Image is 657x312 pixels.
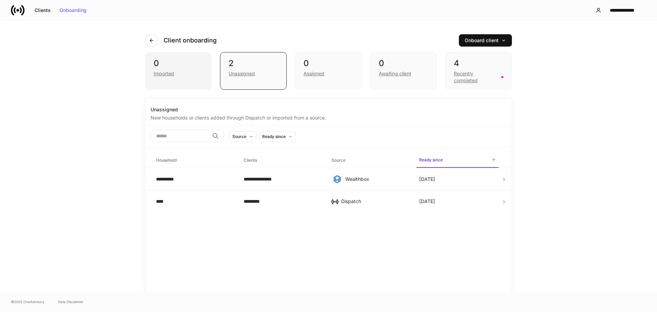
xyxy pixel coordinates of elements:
[370,52,437,90] div: 0Awaiting client
[454,70,497,84] div: Recently completed
[304,70,324,77] div: Assigned
[220,52,287,90] div: 2Unassigned
[419,176,435,183] p: [DATE]
[379,58,428,69] div: 0
[164,36,217,45] h4: Client onboarding
[153,153,235,167] span: Household
[416,153,499,168] span: Ready since
[151,106,506,113] div: Unassigned
[465,38,506,43] div: Onboard client
[329,153,411,167] span: Source
[232,133,246,140] div: Source
[58,299,83,304] a: Data Disclaimer
[156,157,177,163] h6: Household
[459,34,512,47] button: Onboard client
[154,58,203,69] div: 0
[379,70,411,77] div: Awaiting client
[229,58,278,69] div: 2
[151,113,506,121] div: New households or clients added through Dispatch or imported from a source.
[30,5,55,16] button: Clients
[229,131,256,142] button: Source
[419,198,435,205] p: [DATE]
[259,131,296,142] button: Ready since
[35,8,51,13] div: Clients
[241,153,323,167] span: Clients
[55,5,91,16] button: Onboarding
[419,157,443,163] h6: Ready since
[454,58,503,69] div: 4
[445,52,512,90] div: 4Recently completed
[341,198,408,205] div: Dispatch
[154,70,174,77] div: Imported
[262,133,286,140] div: Ready since
[244,157,257,163] h6: Clients
[229,70,255,77] div: Unassigned
[304,58,353,69] div: 0
[345,176,408,183] div: Wealthbox
[332,157,346,163] h6: Source
[145,52,212,90] div: 0Imported
[60,8,87,13] div: Onboarding
[295,52,362,90] div: 0Assigned
[11,299,44,304] span: © 2025 OneAdvisory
